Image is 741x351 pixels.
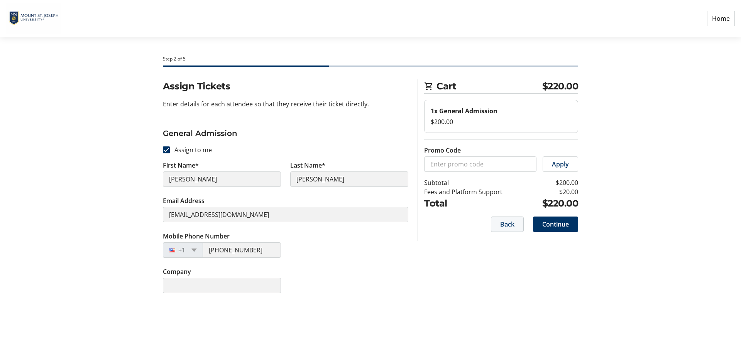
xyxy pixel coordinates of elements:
button: Continue [533,217,578,232]
td: $220.00 [530,196,578,210]
label: Assign to me [170,145,212,155]
div: $200.00 [431,117,572,126]
button: Apply [543,156,578,172]
td: Fees and Platform Support [424,187,530,196]
td: Subtotal [424,178,530,187]
strong: 1x General Admission [431,107,497,115]
label: Mobile Phone Number [163,232,230,241]
span: Back [500,220,514,229]
label: Last Name* [290,161,325,170]
input: (201) 555-0123 [203,242,281,258]
label: First Name* [163,161,199,170]
span: Cart [436,79,542,93]
div: Step 2 of 5 [163,55,578,62]
td: $20.00 [530,187,578,196]
span: $220.00 [542,79,579,93]
p: Enter details for each attendee so that they receive their ticket directly. [163,99,408,109]
button: Back [491,217,524,232]
span: Apply [552,160,569,169]
label: Company [163,267,191,276]
label: Promo Code [424,146,461,155]
h2: Assign Tickets [163,79,408,93]
a: Home [707,11,735,26]
td: $200.00 [530,178,578,187]
img: Mount St. Joseph University's Logo [6,3,61,34]
td: Total [424,196,530,210]
h3: General Admission [163,128,408,139]
input: Enter promo code [424,156,536,172]
label: Email Address [163,196,205,205]
span: Continue [542,220,569,229]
